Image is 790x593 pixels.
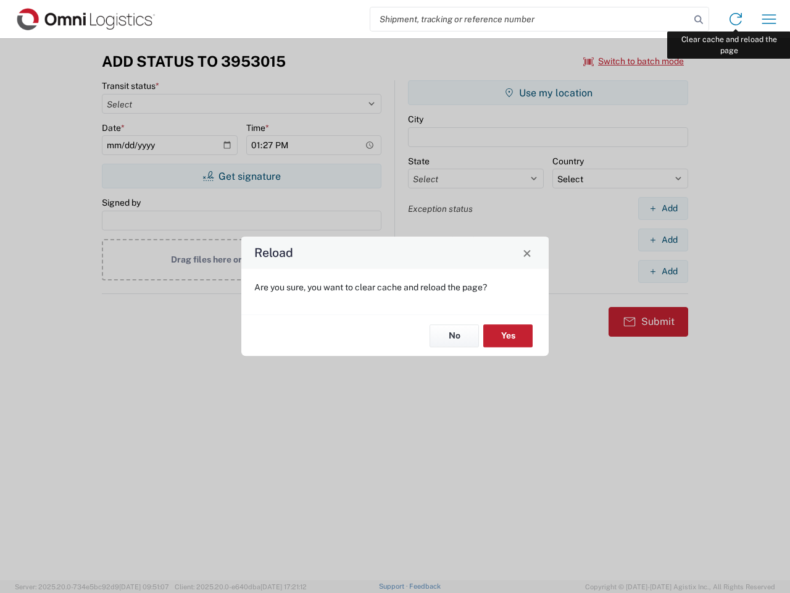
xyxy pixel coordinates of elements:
button: Yes [483,324,533,347]
p: Are you sure, you want to clear cache and reload the page? [254,282,536,293]
input: Shipment, tracking or reference number [370,7,690,31]
h4: Reload [254,244,293,262]
button: No [430,324,479,347]
button: Close [518,244,536,261]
